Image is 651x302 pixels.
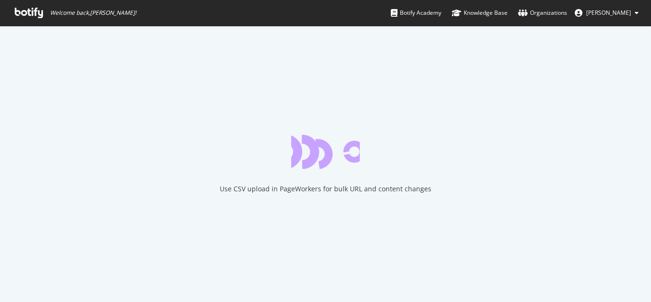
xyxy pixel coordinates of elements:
[391,8,441,18] div: Botify Academy
[586,9,631,17] span: Rahul Tiwari
[291,135,360,169] div: animation
[220,184,431,194] div: Use CSV upload in PageWorkers for bulk URL and content changes
[50,9,136,17] span: Welcome back, [PERSON_NAME] !
[452,8,508,18] div: Knowledge Base
[567,5,646,21] button: [PERSON_NAME]
[518,8,567,18] div: Organizations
